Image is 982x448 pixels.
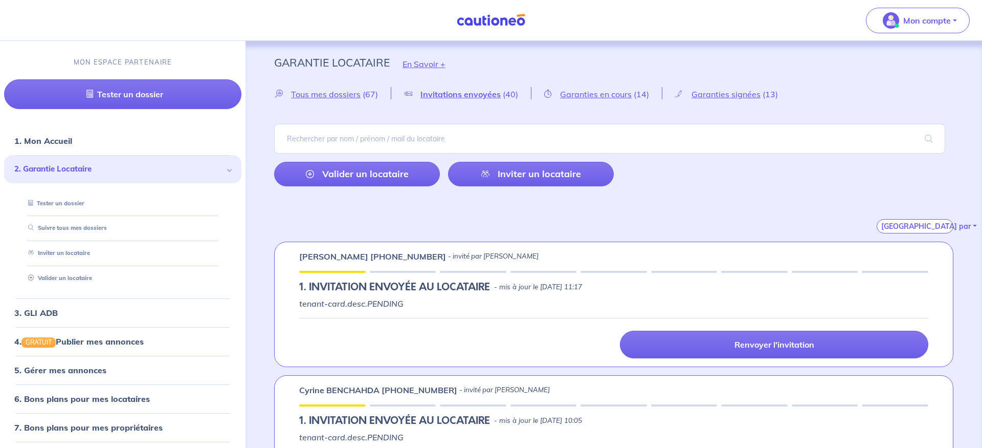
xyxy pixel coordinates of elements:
[620,331,928,358] a: Renvoyer l'invitation
[453,14,529,27] img: Cautioneo
[299,415,490,427] h5: 1.︎ INVITATION ENVOYÉE AU LOCATAIRE
[274,89,391,99] a: Tous mes dossiers(67)
[448,251,539,262] p: - invité par [PERSON_NAME]
[24,249,90,257] a: Inviter un locataire
[420,89,501,99] span: Invitations envoyées
[14,365,106,375] a: 5. Gérer mes annonces
[4,360,241,380] div: 5. Gérer mes annonces
[391,89,531,99] a: Invitations envoyées(40)
[16,270,229,287] div: Valider un locataire
[274,124,945,154] input: Rechercher par nom / prénom / mail du locataire
[4,331,241,351] div: 4.GRATUITPublier mes annonces
[634,89,649,99] span: (14)
[14,163,224,175] span: 2. Garantie Locataire
[14,336,144,346] a: 4.GRATUITPublier mes annonces
[4,389,241,409] div: 6. Bons plans pour mes locataires
[4,417,241,438] div: 7. Bons plans pour mes propriétaires
[531,89,662,99] a: Garanties en cours(14)
[763,89,778,99] span: (13)
[299,297,928,310] p: tenant-card.desc.PENDING
[866,8,970,33] button: illu_account_valid_menu.svgMon compte
[560,89,632,99] span: Garanties en cours
[734,339,814,350] p: Renvoyer l'invitation
[299,281,490,293] h5: 1.︎ INVITATION ENVOYÉE AU LOCATAIRE
[363,89,378,99] span: (67)
[14,394,150,404] a: 6. Bons plans pour mes locataires
[691,89,761,99] span: Garanties signées
[503,89,518,99] span: (40)
[877,219,953,233] button: [GEOGRAPHIC_DATA] par
[16,245,229,262] div: Inviter un locataire
[299,415,928,427] div: state: PENDING, Context:
[4,155,241,183] div: 2. Garantie Locataire
[14,422,163,433] a: 7. Bons plans pour mes propriétaires
[24,224,107,231] a: Suivre tous mes dossiers
[883,12,899,29] img: illu_account_valid_menu.svg
[291,89,361,99] span: Tous mes dossiers
[903,14,951,27] p: Mon compte
[274,162,440,186] a: Valider un locataire
[494,282,582,292] p: - mis à jour le [DATE] 11:17
[4,302,241,323] div: 3. GLI ADB
[24,199,84,206] a: Tester un dossier
[14,136,72,146] a: 1. Mon Accueil
[24,274,92,282] a: Valider un locataire
[16,195,229,211] div: Tester un dossier
[299,384,457,396] p: Cyrine BENCHAHDA [PHONE_NUMBER]
[494,416,582,426] p: - mis à jour le [DATE] 10:05
[390,49,458,79] button: En Savoir +
[4,131,241,151] div: 1. Mon Accueil
[299,250,446,263] p: [PERSON_NAME] [PHONE_NUMBER]
[459,385,550,395] p: - invité par [PERSON_NAME]
[74,57,172,67] p: MON ESPACE PARTENAIRE
[662,89,791,99] a: Garanties signées(13)
[299,431,928,443] p: tenant-card.desc.PENDING
[912,124,945,153] span: search
[274,53,390,72] p: Garantie Locataire
[16,220,229,237] div: Suivre tous mes dossiers
[4,79,241,109] a: Tester un dossier
[299,281,928,293] div: state: PENDING, Context:
[14,307,58,317] a: 3. GLI ADB
[448,162,614,186] a: Inviter un locataire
